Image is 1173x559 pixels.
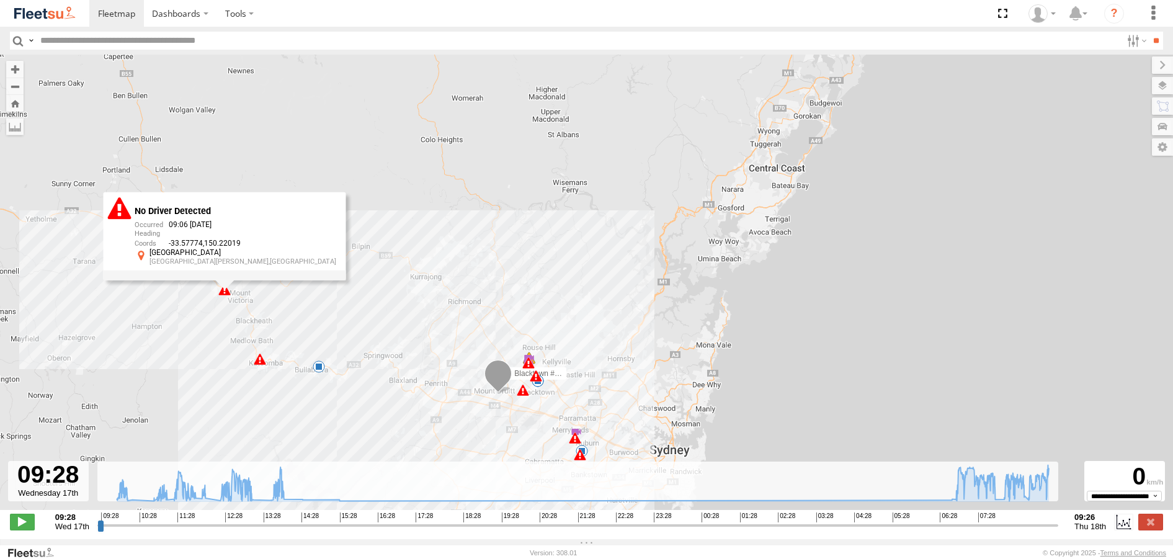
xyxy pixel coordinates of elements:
span: 01:28 [740,512,757,522]
span: 23:28 [654,512,671,522]
img: fleetsu-logo-horizontal.svg [12,5,77,22]
i: ? [1104,4,1124,24]
div: 09:06 [DATE] [134,220,336,230]
div: Darren Small [1024,4,1060,23]
div: No Driver Detected [134,206,336,216]
span: 19:28 [502,512,519,522]
span: 03:28 [816,512,834,522]
label: Search Query [26,32,36,50]
span: 150.22019 [203,238,240,247]
span: 02:28 [778,512,795,522]
span: 22:28 [616,512,633,522]
span: 12:28 [225,512,243,522]
strong: 09:28 [55,512,89,522]
label: Map Settings [1152,138,1173,156]
span: 21:28 [578,512,595,522]
span: 10:28 [140,512,157,522]
span: 14:28 [301,512,319,522]
span: 04:28 [854,512,872,522]
div: [GEOGRAPHIC_DATA] [149,248,336,256]
span: Thu 18th Sep 2025 [1074,522,1106,531]
span: 07:28 [978,512,996,522]
span: 11:28 [177,512,195,522]
span: 18:28 [463,512,481,522]
label: Search Filter Options [1122,32,1149,50]
span: 15:28 [340,512,357,522]
a: Visit our Website [7,547,64,559]
button: Zoom out [6,78,24,95]
span: 17:28 [416,512,433,522]
span: 13:28 [264,512,281,522]
label: Close [1138,514,1163,530]
label: Measure [6,118,24,135]
span: 00:28 [702,512,719,522]
div: © Copyright 2025 - [1043,549,1166,557]
strong: 09:26 [1074,512,1106,522]
div: [GEOGRAPHIC_DATA][PERSON_NAME],[GEOGRAPHIC_DATA] [149,257,336,265]
div: Version: 308.01 [530,549,577,557]
span: 16:28 [378,512,395,522]
span: 09:28 [101,512,118,522]
label: Play/Stop [10,514,35,530]
button: Zoom in [6,61,24,78]
button: Zoom Home [6,95,24,112]
span: 06:28 [940,512,957,522]
span: 20:28 [540,512,557,522]
div: 0 [1086,463,1163,491]
span: -33.57774 [168,238,203,247]
span: Blacktown #1 (T09 - [PERSON_NAME]) [514,369,646,378]
span: Wed 17th Sep 2025 [55,522,89,531]
span: 05:28 [893,512,910,522]
a: Terms and Conditions [1100,549,1166,557]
